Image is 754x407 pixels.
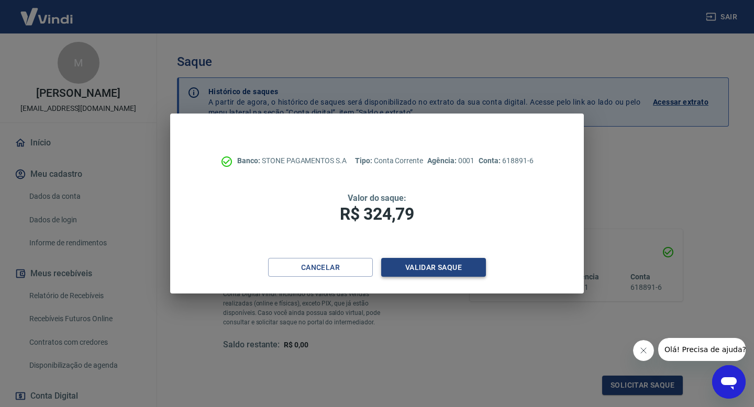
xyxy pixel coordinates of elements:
button: Validar saque [381,258,486,277]
iframe: Mensagem da empresa [658,338,746,361]
p: 0001 [427,155,474,166]
button: Cancelar [268,258,373,277]
span: Agência: [427,156,458,165]
span: Tipo: [355,156,374,165]
span: Conta: [479,156,502,165]
p: 618891-6 [479,155,533,166]
span: R$ 324,79 [340,204,414,224]
span: Valor do saque: [348,193,406,203]
iframe: Botão para abrir a janela de mensagens [712,365,746,399]
span: Olá! Precisa de ajuda? [6,7,88,16]
span: Banco: [237,156,262,165]
iframe: Fechar mensagem [633,340,654,361]
p: STONE PAGAMENTOS S.A [237,155,347,166]
p: Conta Corrente [355,155,423,166]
